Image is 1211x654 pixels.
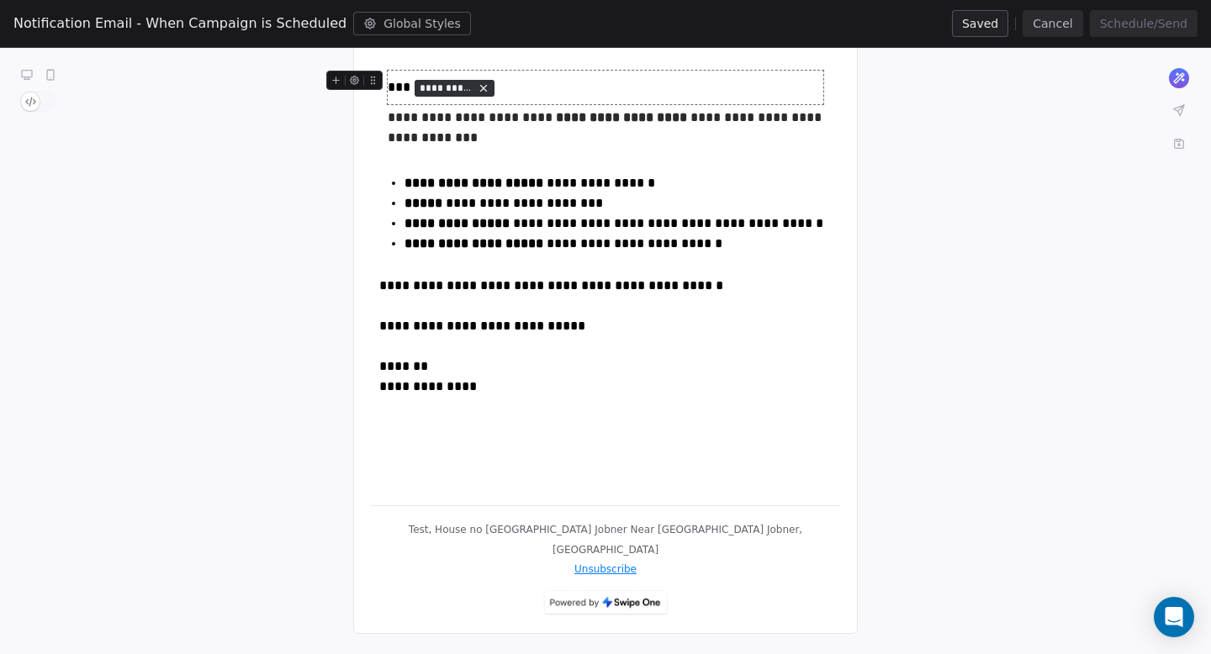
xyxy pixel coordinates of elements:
button: Schedule/Send [1090,10,1198,37]
button: Cancel [1023,10,1082,37]
div: Open Intercom Messenger [1154,597,1194,637]
span: Notification Email - When Campaign is Scheduled [13,13,346,34]
button: Global Styles [353,12,471,35]
button: Saved [952,10,1008,37]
